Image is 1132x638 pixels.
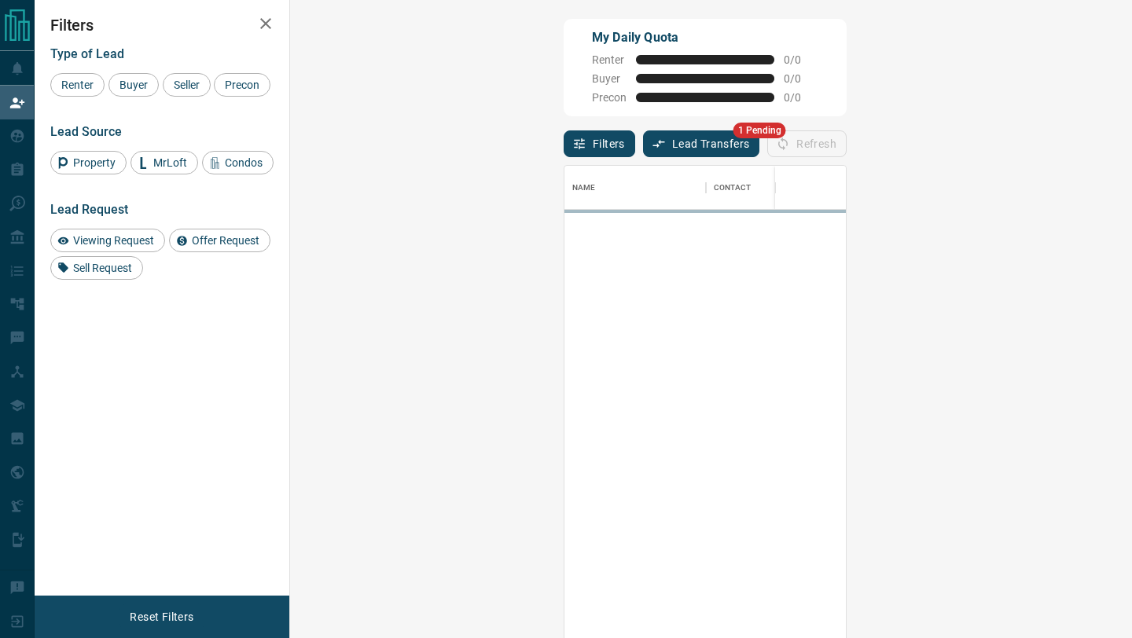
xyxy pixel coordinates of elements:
span: 0 / 0 [784,91,818,104]
span: Renter [56,79,99,91]
span: Precon [219,79,265,91]
span: Precon [592,91,627,104]
div: Offer Request [169,229,270,252]
div: Viewing Request [50,229,165,252]
span: 0 / 0 [784,53,818,66]
span: Offer Request [186,234,265,247]
button: Filters [564,130,635,157]
div: Contact [706,166,832,210]
div: Renter [50,73,105,97]
span: Buyer [592,72,627,85]
div: Buyer [108,73,159,97]
span: 0 / 0 [784,72,818,85]
span: Renter [592,53,627,66]
p: My Daily Quota [592,28,818,47]
span: Lead Source [50,124,122,139]
button: Reset Filters [119,603,204,630]
div: Sell Request [50,256,143,280]
div: Seller [163,73,211,97]
div: Property [50,151,127,174]
button: Lead Transfers [643,130,760,157]
span: Type of Lead [50,46,124,61]
span: Lead Request [50,202,128,217]
span: 1 Pending [733,123,786,138]
div: Precon [214,73,270,97]
span: Condos [219,156,268,169]
span: Sell Request [68,262,138,274]
div: Condos [202,151,274,174]
span: MrLoft [148,156,193,169]
span: Seller [168,79,205,91]
div: MrLoft [130,151,198,174]
span: Buyer [114,79,153,91]
span: Viewing Request [68,234,160,247]
div: Contact [714,166,751,210]
span: Property [68,156,121,169]
div: Name [572,166,596,210]
div: Name [564,166,706,210]
h2: Filters [50,16,274,35]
